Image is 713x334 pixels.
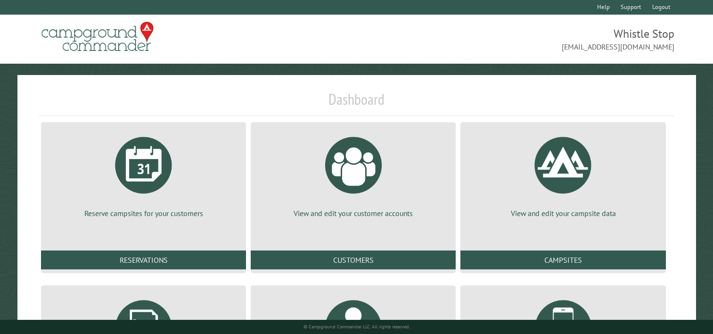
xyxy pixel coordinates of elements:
p: View and edit your customer accounts [262,208,444,218]
a: Customers [251,250,456,269]
a: Campsites [460,250,665,269]
a: View and edit your customer accounts [262,130,444,218]
a: View and edit your campsite data [472,130,654,218]
h1: Dashboard [39,90,674,116]
p: View and edit your campsite data [472,208,654,218]
span: Whistle Stop [EMAIL_ADDRESS][DOMAIN_NAME] [357,26,675,52]
p: Reserve campsites for your customers [52,208,235,218]
a: Reserve campsites for your customers [52,130,235,218]
small: © Campground Commander LLC. All rights reserved. [303,324,410,330]
a: Reservations [41,250,246,269]
img: Campground Commander [39,18,156,55]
